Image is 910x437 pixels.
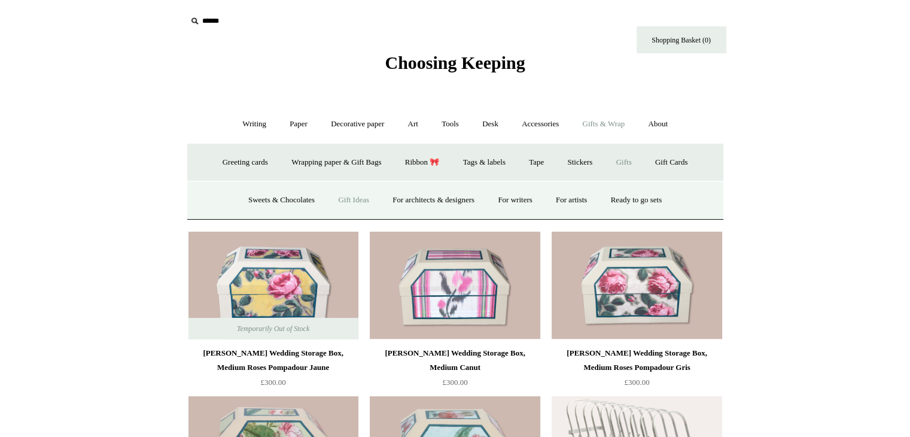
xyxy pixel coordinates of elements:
[327,184,380,216] a: Gift Ideas
[552,232,722,339] img: Antoinette Poisson Wedding Storage Box, Medium Roses Pompadour Gris
[605,147,643,178] a: Gifts
[555,346,719,375] div: [PERSON_NAME] Wedding Storage Box, Medium Roses Pompadour Gris
[191,346,355,375] div: [PERSON_NAME] Wedding Storage Box, Medium Roses Pompadour Jaune
[370,232,540,339] img: Antoinette Poisson Wedding Storage Box, Medium Canut
[225,318,321,339] span: Temporarily Out of Stock
[370,346,540,395] a: [PERSON_NAME] Wedding Storage Box, Medium Canut £300.00
[394,147,451,178] a: Ribbon 🎀
[571,108,635,140] a: Gifts & Wrap
[545,184,598,216] a: For artists
[370,232,540,339] a: Antoinette Poisson Wedding Storage Box, Medium Canut Antoinette Poisson Wedding Storage Box, Medi...
[260,378,285,387] span: £300.00
[320,108,395,140] a: Decorative paper
[624,378,649,387] span: £300.00
[212,147,279,178] a: Greeting cards
[279,108,318,140] a: Paper
[511,108,570,140] a: Accessories
[471,108,509,140] a: Desk
[232,108,277,140] a: Writing
[442,378,467,387] span: £300.00
[373,346,537,375] div: [PERSON_NAME] Wedding Storage Box, Medium Canut
[452,147,516,178] a: Tags & labels
[487,184,543,216] a: For writers
[637,26,726,53] a: Shopping Basket (0)
[556,147,603,178] a: Stickers
[431,108,470,140] a: Tools
[397,108,429,140] a: Art
[188,346,358,395] a: [PERSON_NAME] Wedding Storage Box, Medium Roses Pompadour Jaune £300.00
[552,346,722,395] a: [PERSON_NAME] Wedding Storage Box, Medium Roses Pompadour Gris £300.00
[188,232,358,339] img: Antoinette Poisson Wedding Storage Box, Medium Roses Pompadour Jaune
[385,53,525,72] span: Choosing Keeping
[637,108,678,140] a: About
[281,147,392,178] a: Wrapping paper & Gift Bags
[382,184,485,216] a: For architects & designers
[385,62,525,71] a: Choosing Keeping
[518,147,555,178] a: Tape
[552,232,722,339] a: Antoinette Poisson Wedding Storage Box, Medium Roses Pompadour Gris Antoinette Poisson Wedding St...
[188,232,358,339] a: Antoinette Poisson Wedding Storage Box, Medium Roses Pompadour Jaune Antoinette Poisson Wedding S...
[238,184,325,216] a: Sweets & Chocolates
[644,147,699,178] a: Gift Cards
[600,184,673,216] a: Ready to go sets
